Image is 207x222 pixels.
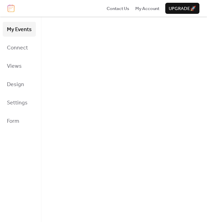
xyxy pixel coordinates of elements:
a: Design [3,77,36,92]
a: My Events [3,22,36,37]
a: Form [3,113,36,128]
span: Connect [7,43,28,53]
span: Settings [7,98,28,108]
a: Settings [3,95,36,110]
span: Design [7,79,24,90]
span: Form [7,116,19,127]
a: My Account [135,5,159,12]
a: Contact Us [107,5,129,12]
img: logo [8,4,14,12]
span: My Events [7,24,32,35]
a: Views [3,58,36,73]
a: Connect [3,40,36,55]
button: Upgrade🚀 [165,3,199,14]
span: Views [7,61,22,72]
span: Upgrade 🚀 [169,5,196,12]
